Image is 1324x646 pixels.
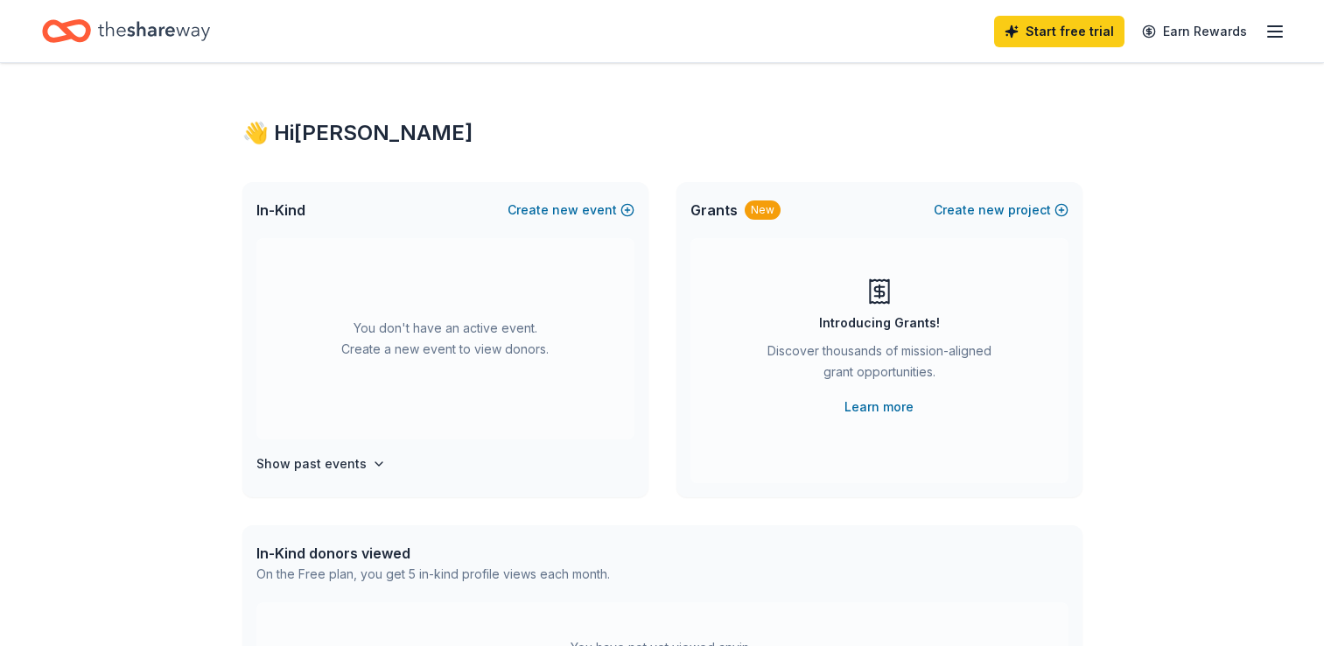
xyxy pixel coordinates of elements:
button: Createnewevent [508,200,634,221]
span: new [552,200,578,221]
span: new [978,200,1005,221]
span: Grants [690,200,738,221]
span: In-Kind [256,200,305,221]
button: Createnewproject [934,200,1068,221]
div: In-Kind donors viewed [256,543,610,564]
a: Start free trial [994,16,1124,47]
h4: Show past events [256,453,367,474]
div: Introducing Grants! [819,312,940,334]
a: Home [42,11,210,52]
a: Earn Rewards [1131,16,1257,47]
a: Learn more [844,397,914,418]
div: 👋 Hi [PERSON_NAME] [242,119,1082,147]
button: Show past events [256,453,386,474]
div: On the Free plan, you get 5 in-kind profile views each month. [256,564,610,585]
div: Discover thousands of mission-aligned grant opportunities. [760,341,998,390]
div: New [745,200,781,220]
div: You don't have an active event. Create a new event to view donors. [256,238,634,439]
